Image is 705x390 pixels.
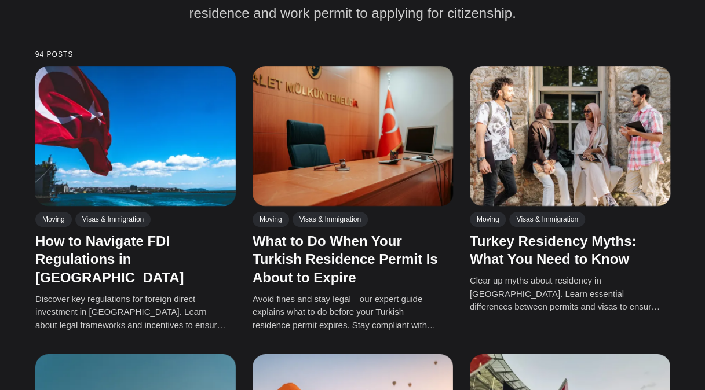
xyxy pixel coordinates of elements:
[292,212,367,227] a: Visas & Immigration
[470,233,637,267] a: Turkey Residency Myths: What You Need to Know
[470,212,506,227] a: Moving
[75,212,151,227] a: Visas & Immigration
[35,51,670,58] small: 94 posts
[253,233,438,285] a: What to Do When Your Turkish Residence Permit Is About to Expire
[253,292,443,332] p: Avoid fines and stay legal—our expert guide explains what to do before your Turkish residence per...
[470,274,660,314] p: Clear up myths about residency in [GEOGRAPHIC_DATA]. Learn essential differences between permits ...
[253,66,453,206] img: What to Do When Your Turkish Residence Permit Is About to Expire
[470,66,670,206] img: Turkey Residency Myths: What You Need to Know
[35,212,72,227] a: Moving
[35,292,226,332] p: Discover key regulations for foreign direct investment in [GEOGRAPHIC_DATA]. Learn about legal fr...
[35,233,184,285] a: How to Navigate FDI Regulations in [GEOGRAPHIC_DATA]
[253,212,289,227] a: Moving
[509,212,585,227] a: Visas & Immigration
[35,66,236,206] img: How to Navigate FDI Regulations in Turkey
